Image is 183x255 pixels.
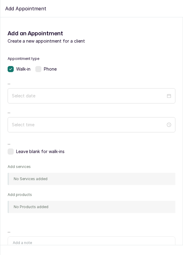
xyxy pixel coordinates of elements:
[8,164,31,169] p: Add services
[16,148,65,155] span: Leave blank for walk-ins
[8,38,175,44] p: Create a new appointment for a client
[8,140,175,146] label: ...
[14,176,48,181] p: No Services added
[12,121,166,128] input: Select time
[5,5,46,12] p: Add Appointment
[8,79,175,86] label: ...
[8,56,175,61] label: Appointment type
[12,93,166,99] input: Select date
[8,108,175,115] label: ...
[16,66,30,72] span: Walk-in
[44,66,57,72] span: Phone
[14,204,48,209] p: No Products added
[8,228,175,234] label: ...
[8,192,32,197] p: Add products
